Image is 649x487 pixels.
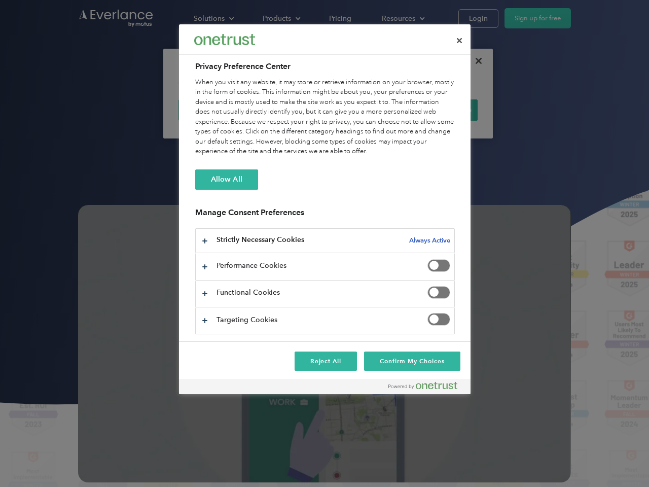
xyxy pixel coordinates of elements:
[179,24,471,394] div: Preference center
[388,381,457,390] img: Powered by OneTrust Opens in a new Tab
[194,34,255,45] img: Everlance
[195,169,258,190] button: Allow All
[388,381,465,394] a: Powered by OneTrust Opens in a new Tab
[194,29,255,50] div: Everlance
[195,207,455,223] h3: Manage Consent Preferences
[448,29,471,52] button: Close
[179,24,471,394] div: Privacy Preference Center
[195,60,455,73] h2: Privacy Preference Center
[195,78,455,157] div: When you visit any website, it may store or retrieve information on your browser, mostly in the f...
[75,60,126,82] input: Submit
[364,352,460,371] button: Confirm My Choices
[295,352,357,371] button: Reject All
